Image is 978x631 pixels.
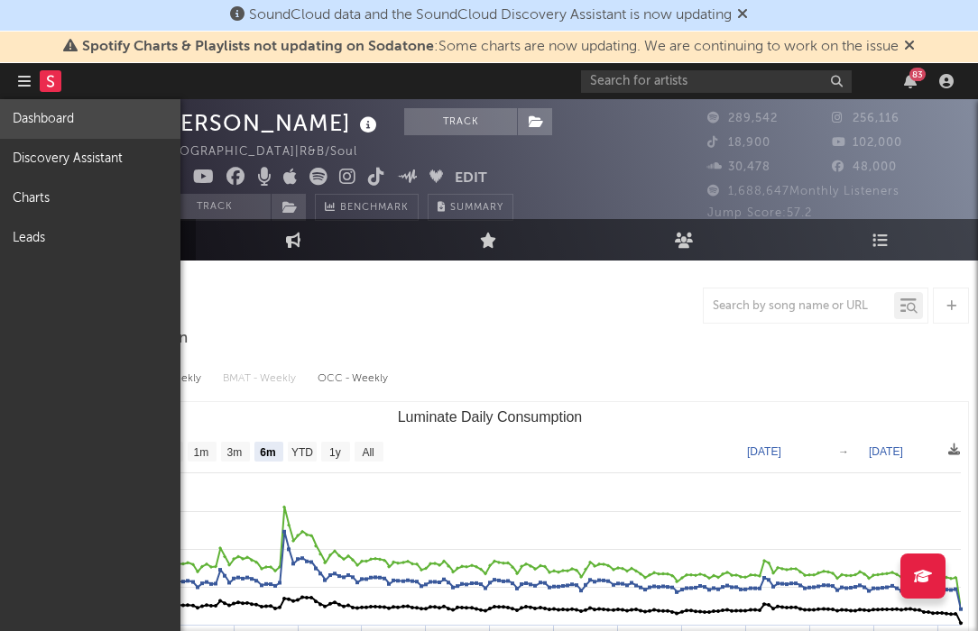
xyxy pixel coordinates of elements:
[707,186,900,197] span: 1,688,647 Monthly Listeners
[707,161,770,173] span: 30,478
[82,40,899,54] span: : Some charts are now updating. We are continuing to work on the issue
[904,74,917,88] button: 83
[581,70,852,93] input: Search for artists
[832,161,897,173] span: 48,000
[832,113,900,124] span: 256,116
[329,446,341,459] text: 1y
[194,446,209,459] text: 1m
[704,299,894,314] input: Search by song name or URL
[260,446,275,459] text: 6m
[832,137,902,149] span: 102,000
[428,194,513,221] button: Summary
[158,142,378,163] div: [GEOGRAPHIC_DATA] | R&B/Soul
[838,445,849,458] text: →
[291,446,313,459] text: YTD
[455,168,487,190] button: Edit
[869,445,903,458] text: [DATE]
[362,446,374,459] text: All
[707,137,770,149] span: 18,900
[82,40,434,54] span: Spotify Charts & Playlists not updating on Sodatone
[707,207,812,219] span: Jump Score: 57.2
[158,194,271,221] button: Track
[158,108,382,138] div: [PERSON_NAME]
[737,8,748,23] span: Dismiss
[340,197,409,219] span: Benchmark
[707,113,778,124] span: 289,542
[747,445,781,458] text: [DATE]
[404,108,517,135] button: Track
[398,409,583,425] text: Luminate Daily Consumption
[450,203,503,213] span: Summary
[318,363,390,394] div: OCC - Weekly
[909,68,926,81] div: 83
[249,8,732,23] span: SoundCloud data and the SoundCloud Discovery Assistant is now updating
[904,40,915,54] span: Dismiss
[315,194,419,221] a: Benchmark
[227,446,243,459] text: 3m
